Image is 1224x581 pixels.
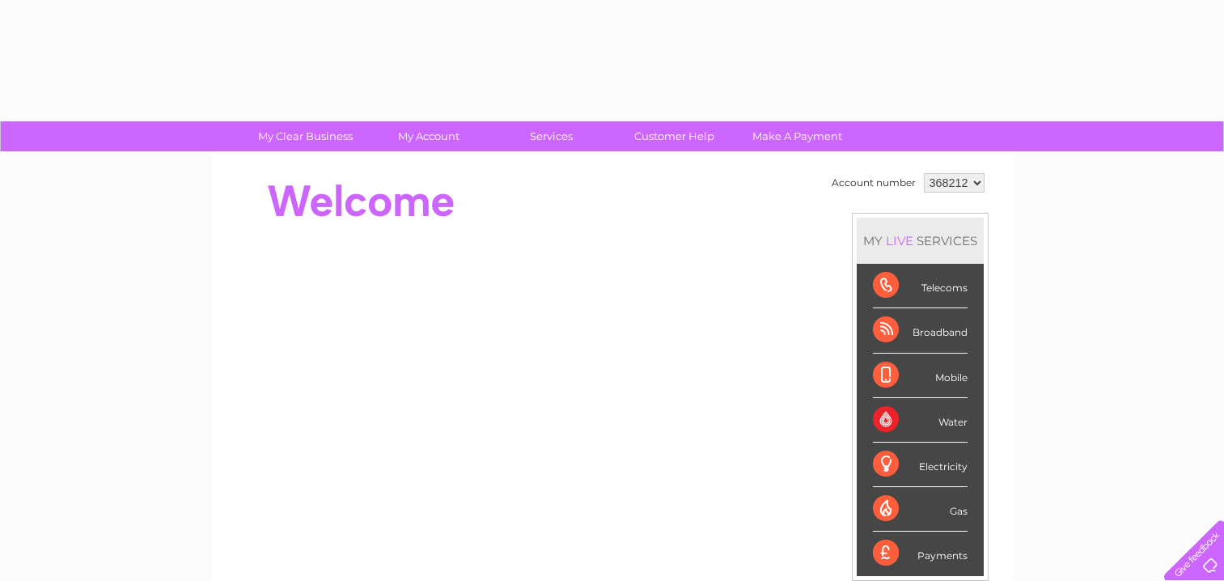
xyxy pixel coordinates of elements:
[873,443,968,487] div: Electricity
[873,487,968,532] div: Gas
[883,233,917,248] div: LIVE
[239,121,372,151] a: My Clear Business
[873,398,968,443] div: Water
[608,121,741,151] a: Customer Help
[362,121,495,151] a: My Account
[873,308,968,353] div: Broadband
[485,121,618,151] a: Services
[873,354,968,398] div: Mobile
[873,264,968,308] div: Telecoms
[731,121,864,151] a: Make A Payment
[828,169,920,197] td: Account number
[857,218,984,264] div: MY SERVICES
[873,532,968,575] div: Payments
